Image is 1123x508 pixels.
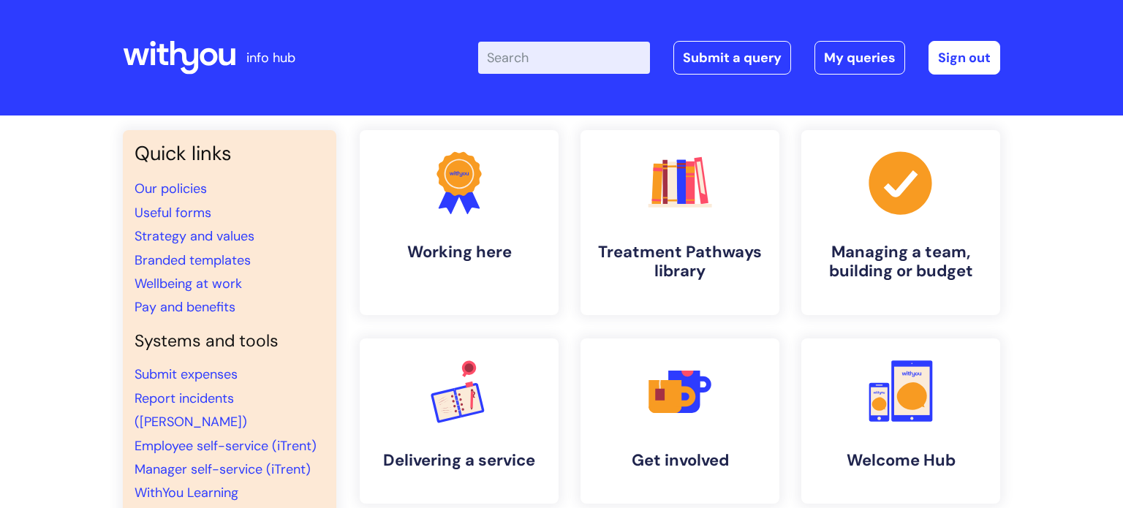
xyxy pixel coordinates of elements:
h4: Managing a team, building or budget [813,243,988,281]
h4: Delivering a service [371,451,547,470]
a: Submit a query [673,41,791,75]
a: Treatment Pathways library [581,130,779,315]
p: info hub [246,46,295,69]
a: My queries [814,41,905,75]
a: Branded templates [135,251,251,269]
h4: Get involved [592,451,768,470]
div: | - [478,41,1000,75]
a: Manager self-service (iTrent) [135,460,311,478]
h3: Quick links [135,142,325,165]
a: WithYou Learning [135,484,238,501]
a: Employee self-service (iTrent) [135,437,317,455]
a: Working here [360,130,559,315]
h4: Treatment Pathways library [592,243,768,281]
a: Welcome Hub [801,338,1000,504]
a: Submit expenses [135,365,238,383]
a: Pay and benefits [135,298,235,316]
a: Managing a team, building or budget [801,130,1000,315]
a: Report incidents ([PERSON_NAME]) [135,390,247,431]
a: Sign out [929,41,1000,75]
a: Get involved [581,338,779,504]
h4: Systems and tools [135,331,325,352]
a: Wellbeing at work [135,275,242,292]
input: Search [478,42,650,74]
a: Useful forms [135,204,211,221]
h4: Working here [371,243,547,262]
a: Delivering a service [360,338,559,504]
a: Our policies [135,180,207,197]
h4: Welcome Hub [813,451,988,470]
a: Strategy and values [135,227,254,245]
